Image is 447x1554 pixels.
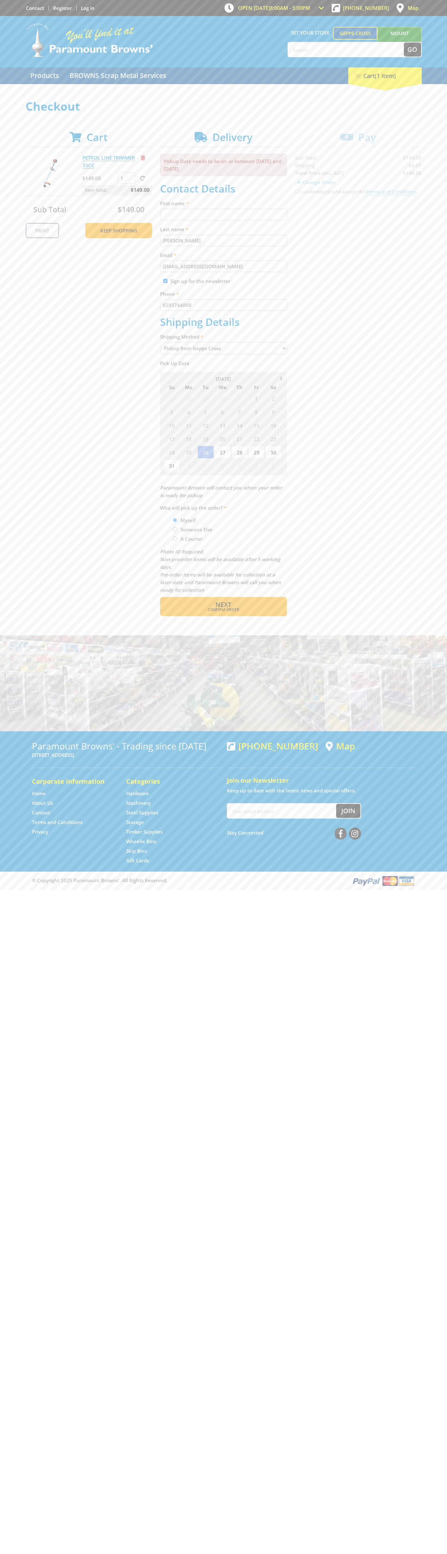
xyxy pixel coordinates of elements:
[197,392,214,405] span: 29
[231,459,248,472] span: 4
[181,392,197,405] span: 28
[181,405,197,418] span: 4
[231,432,248,445] span: 21
[82,154,135,169] a: PETROL LINE TRIMMER 33CC
[65,67,171,84] a: Go to the BROWNS Scrap Metal Services page
[32,154,70,192] img: PETROL LINE TRIMMER 33CC
[227,787,415,794] p: Keep up to date with the latest news and special offers.
[164,432,180,445] span: 17
[164,419,180,432] span: 10
[288,43,404,57] input: Search
[265,446,281,459] span: 30
[126,848,147,854] a: Go to the Skip Bins page
[351,875,415,887] img: PayPal, Mastercard, Visa accepted
[265,383,281,391] span: Sa
[181,459,197,472] span: 1
[265,432,281,445] span: 23
[214,459,231,472] span: 3
[181,446,197,459] span: 25
[26,5,44,11] a: Go to the Contact page
[231,392,248,405] span: 31
[214,432,231,445] span: 20
[227,804,336,818] input: Your email address
[181,419,197,432] span: 11
[212,130,252,144] span: Delivery
[197,383,214,391] span: Tu
[265,405,281,418] span: 9
[126,800,151,806] a: Go to the Machinery page
[85,223,152,238] a: Keep Shopping
[32,790,46,797] a: Go to the Home page
[214,392,231,405] span: 30
[375,72,396,80] span: (1 item)
[248,383,265,391] span: Fr
[174,608,273,612] span: Confirm order
[265,419,281,432] span: 16
[26,875,422,887] div: ® Copyright 2025 Paramount Browns'. All Rights Reserved.
[197,419,214,432] span: 12
[32,741,220,751] h3: Paramount Browns' - Trading since [DATE]
[215,600,231,609] span: Next
[87,130,108,144] span: Cart
[181,383,197,391] span: Mo
[178,524,215,535] label: Someone Else
[164,446,180,459] span: 24
[164,392,180,405] span: 27
[214,446,231,459] span: 27
[178,515,198,526] label: Myself
[126,790,149,797] a: Go to the Hardware page
[197,459,214,472] span: 2
[81,5,95,11] a: Log in
[160,225,287,233] label: Last name
[181,432,197,445] span: 18
[160,209,287,220] input: Please enter your first name.
[348,67,422,84] div: Cart
[336,804,360,818] button: Join
[173,537,177,541] input: Please select who will pick up the order.
[288,27,333,38] span: Set your store
[197,446,214,459] span: 26
[377,27,422,51] a: Mount [PERSON_NAME]
[231,419,248,432] span: 14
[216,376,231,382] span: [DATE]
[173,527,177,531] input: Please select who will pick up the order.
[404,43,421,57] button: Go
[227,741,318,751] div: [PHONE_NUMBER]
[164,383,180,391] span: Su
[160,183,287,195] h2: Contact Details
[53,5,72,11] a: Go to the registration page
[26,100,422,113] h1: Checkout
[265,392,281,405] span: 2
[197,432,214,445] span: 19
[248,459,265,472] span: 5
[248,419,265,432] span: 15
[126,828,163,835] a: Go to the Timber Supplies page
[32,809,50,816] a: Go to the Contact page
[82,174,117,182] p: $149.00
[160,299,287,311] input: Please enter your telephone number.
[164,405,180,418] span: 3
[126,777,208,786] h5: Categories
[265,459,281,472] span: 6
[170,278,230,284] label: Sign up for the newsletter
[214,419,231,432] span: 13
[32,751,220,759] p: [STREET_ADDRESS]
[160,342,287,354] select: Please select a shipping method.
[238,4,310,12] span: OPEN [DATE]
[248,405,265,418] span: 8
[160,548,281,593] em: Photo ID Required. Non-preorder items will be available after 5 working days Pre-order items will...
[160,251,287,259] label: Email
[178,533,204,544] label: A Courier
[227,825,361,840] div: Stay Connected
[160,333,287,341] label: Shipping Method
[33,204,66,215] span: Sub Total
[131,185,150,195] span: $149.00
[118,204,144,215] span: $149.00
[26,67,64,84] a: Go to the Products page
[164,459,180,472] span: 31
[173,518,177,522] input: Please select who will pick up the order.
[326,741,355,751] a: View a map of Gepps Cross location
[214,405,231,418] span: 6
[160,316,287,328] h2: Shipping Details
[26,223,59,238] a: Print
